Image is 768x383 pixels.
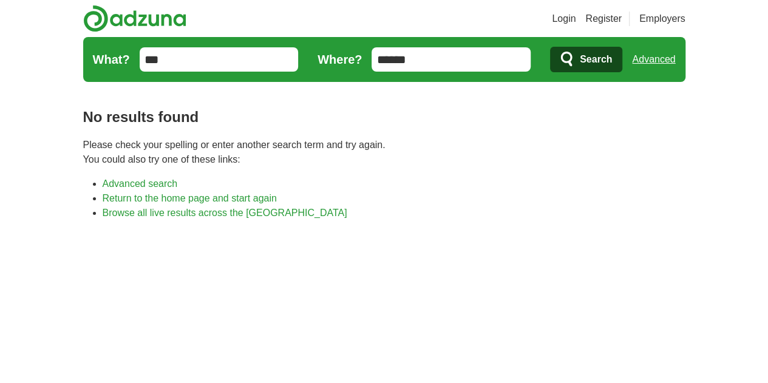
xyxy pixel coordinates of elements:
p: Please check your spelling or enter another search term and try again. You could also try one of ... [83,138,685,167]
button: Search [550,47,622,72]
a: Advanced [632,47,675,72]
span: Search [580,47,612,72]
h1: No results found [83,106,685,128]
a: Login [552,12,576,26]
a: Advanced search [103,178,178,189]
label: What? [93,50,130,69]
a: Return to the home page and start again [103,193,277,203]
a: Employers [639,12,685,26]
label: Where? [318,50,362,69]
a: Browse all live results across the [GEOGRAPHIC_DATA] [103,208,347,218]
a: Register [585,12,622,26]
img: Adzuna logo [83,5,186,32]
